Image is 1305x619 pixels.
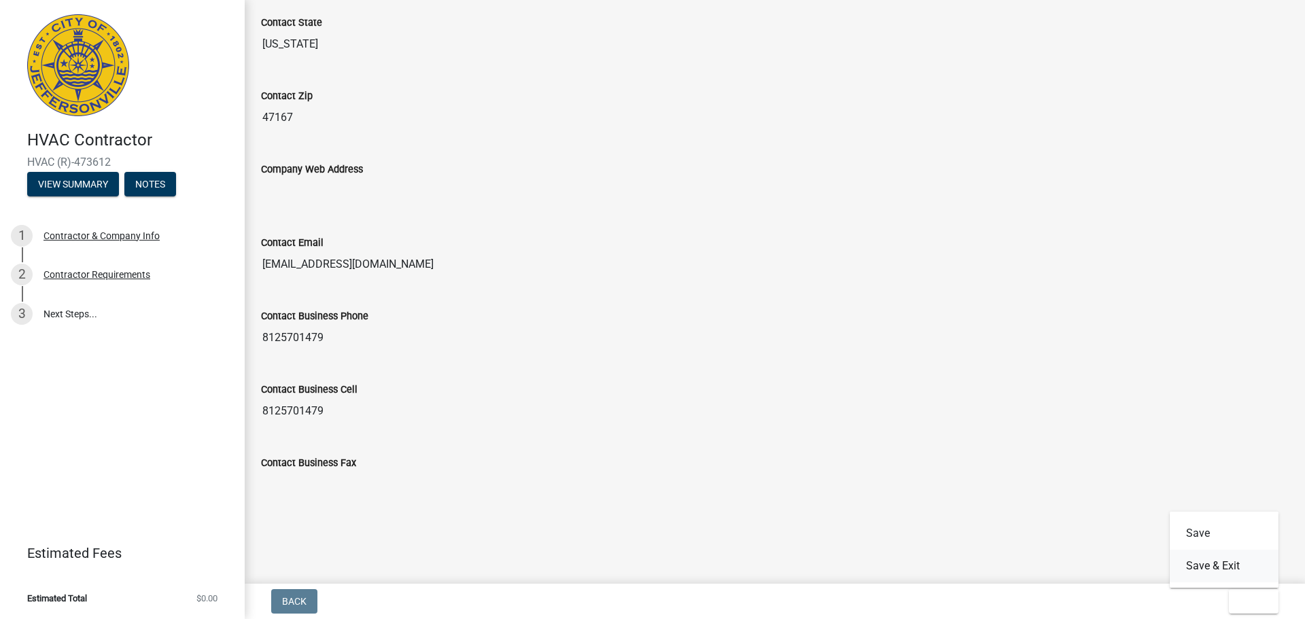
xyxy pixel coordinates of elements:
[11,303,33,325] div: 3
[27,14,129,116] img: City of Jeffersonville, Indiana
[43,231,160,241] div: Contractor & Company Info
[11,540,223,567] a: Estimated Fees
[124,179,176,190] wm-modal-confirm: Notes
[196,594,217,603] span: $0.00
[261,165,363,175] label: Company Web Address
[261,385,358,395] label: Contact Business Cell
[27,172,119,196] button: View Summary
[1240,596,1259,607] span: Exit
[11,264,33,285] div: 2
[271,589,317,614] button: Back
[1170,550,1278,582] button: Save & Exit
[261,459,356,468] label: Contact Business Fax
[43,270,150,279] div: Contractor Requirements
[261,18,322,28] label: Contact State
[27,130,234,150] h4: HVAC Contractor
[27,594,87,603] span: Estimated Total
[261,92,313,101] label: Contact Zip
[11,225,33,247] div: 1
[124,172,176,196] button: Notes
[282,596,307,607] span: Back
[1170,512,1278,588] div: Exit
[261,312,368,321] label: Contact Business Phone
[1229,589,1278,614] button: Exit
[27,179,119,190] wm-modal-confirm: Summary
[261,238,324,248] label: Contact Email
[27,156,217,169] span: HVAC (R)-473612
[1170,517,1278,550] button: Save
